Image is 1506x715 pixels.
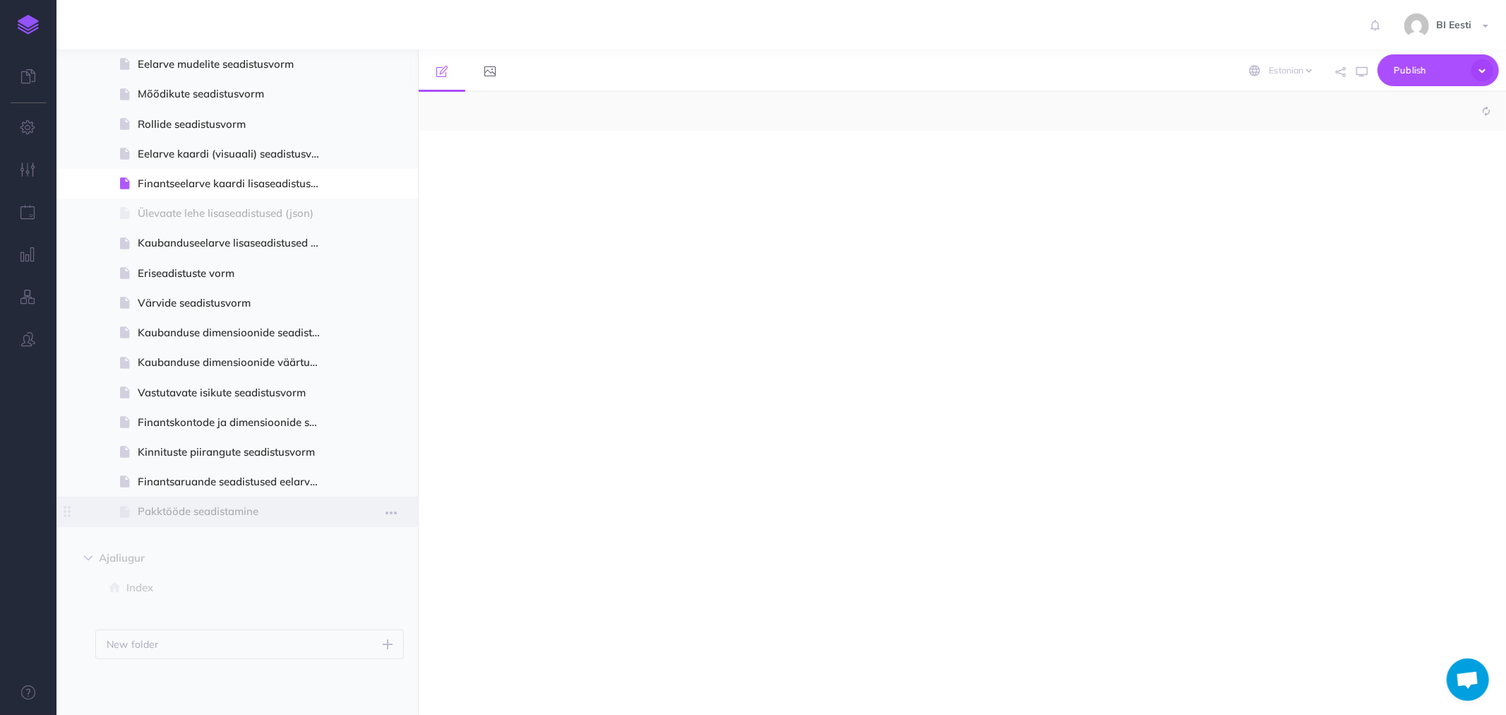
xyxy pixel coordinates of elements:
span: Publish [1394,59,1464,81]
span: Värvide seadistusvorm [138,295,333,312]
span: Pakktööde seadistamine [138,503,333,520]
span: Finantsaruande seadistused eelarvele [138,473,333,490]
p: New folder [107,637,159,652]
span: Index [126,579,333,596]
span: Finantseelarve kaardi lisaseadistused (json) [138,175,333,192]
span: Kaubanduse dimensioonide väärtused [138,354,333,371]
span: Eriseadistuste vorm [138,265,333,282]
img: logo-mark.svg [18,15,39,35]
span: Ajaliugur [99,550,316,567]
button: Publish [1377,54,1499,86]
span: Vastutavate isikute seadistusvorm [138,384,333,401]
img: 9862dc5e82047a4d9ba6d08c04ce6da6.jpg [1404,13,1429,38]
span: Kinnituste piirangute seadistusvorm [138,444,333,461]
span: Finantskontode ja dimensioonide seadistusvormid [138,414,333,431]
span: Ülevaate lehe lisaseadistused (json) [138,205,333,222]
span: Mõõdikute seadistusvorm [138,85,333,102]
span: BI Eesti [1429,18,1478,31]
div: Avatud vestlus [1447,658,1489,701]
span: Kaubanduse dimensioonide seadistusvorm [138,324,333,341]
span: Eelarve kaardi (visuaali) seadistusvorm [138,146,333,162]
span: Rollide seadistusvorm [138,116,333,133]
span: Kaubanduseelarve lisaseadistused (json) [138,235,333,252]
button: New folder [95,630,404,659]
span: Eelarve mudelite seadistusvorm [138,56,333,73]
